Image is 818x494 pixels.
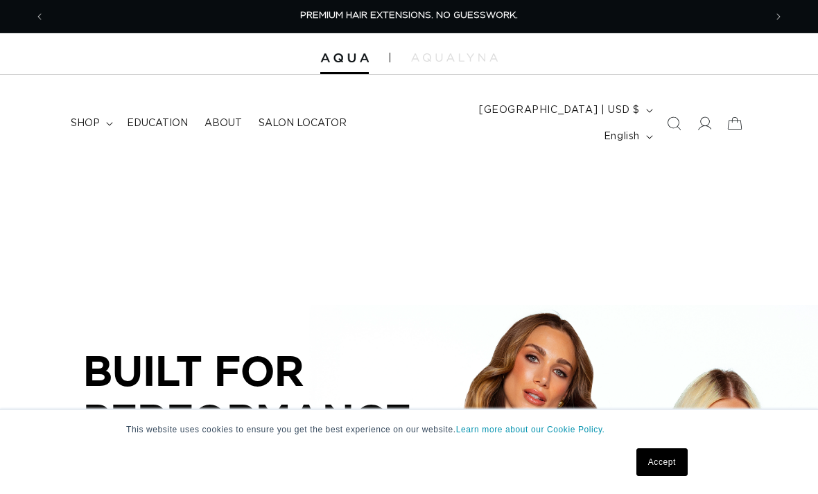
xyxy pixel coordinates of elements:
[763,3,794,30] button: Next announcement
[196,109,250,138] a: About
[71,117,100,130] span: shop
[411,53,498,62] img: aqualyna.com
[300,11,518,20] span: PREMIUM HAIR EXTENSIONS. NO GUESSWORK.
[604,130,640,144] span: English
[250,109,355,138] a: Salon Locator
[659,108,689,139] summary: Search
[320,53,369,63] img: Aqua Hair Extensions
[471,97,659,123] button: [GEOGRAPHIC_DATA] | USD $
[127,117,188,130] span: Education
[24,3,55,30] button: Previous announcement
[595,123,659,150] button: English
[62,109,119,138] summary: shop
[119,109,196,138] a: Education
[456,425,605,434] a: Learn more about our Cookie Policy.
[204,117,242,130] span: About
[636,448,688,476] a: Accept
[126,423,692,436] p: This website uses cookies to ensure you get the best experience on our website.
[479,103,640,118] span: [GEOGRAPHIC_DATA] | USD $
[259,117,347,130] span: Salon Locator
